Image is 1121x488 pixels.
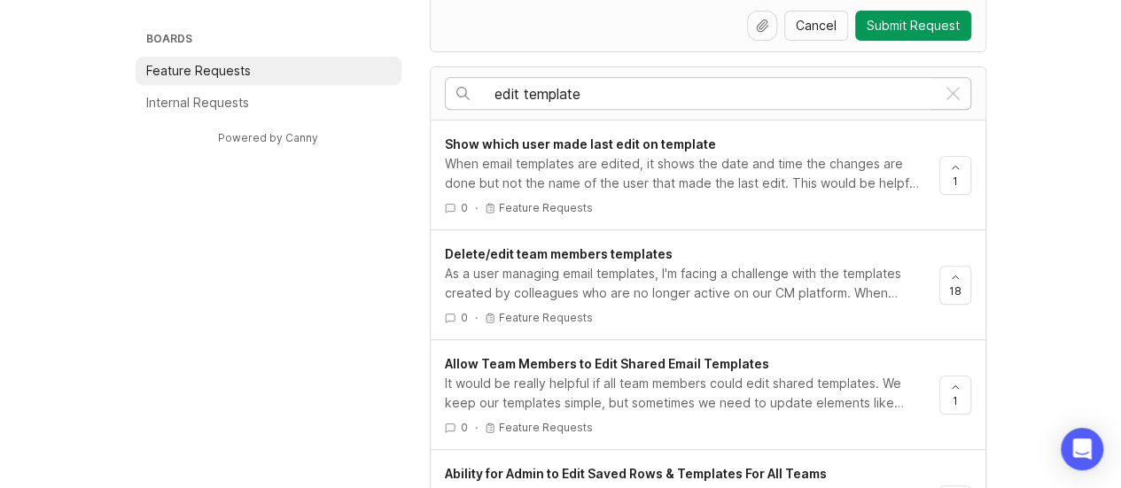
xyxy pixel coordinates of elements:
[499,421,593,435] p: Feature Requests
[949,283,961,298] span: 18
[494,84,936,104] input: Search…
[461,200,468,215] span: 0
[475,420,478,435] div: ·
[136,89,401,117] a: Internal Requests
[939,266,971,305] button: 18
[146,62,251,80] p: Feature Requests
[499,201,593,215] p: Feature Requests
[143,28,401,53] h3: Boards
[445,154,925,193] div: When email templates are edited, it shows the date and time the changes are done but not the name...
[445,264,925,303] div: As a user managing email templates, I'm facing a challenge with the templates created by colleagu...
[953,174,958,189] span: 1
[445,244,939,325] a: Delete/edit team members templatesAs a user managing email templates, I'm facing a challenge with...
[445,356,769,371] span: Allow Team Members to Edit Shared Email Templates
[1061,428,1103,470] div: Open Intercom Messenger
[499,311,593,325] p: Feature Requests
[445,466,827,481] span: Ability for Admin to Edit Saved Rows & Templates For All Teams
[146,94,249,112] p: Internal Requests
[939,156,971,195] button: 1
[796,17,837,35] span: Cancel
[445,135,939,215] a: Show which user made last edit on templateWhen email templates are edited, it shows the date and ...
[445,354,939,435] a: Allow Team Members to Edit Shared Email TemplatesIt would be really helpful if all team members c...
[461,310,468,325] span: 0
[953,393,958,408] span: 1
[939,376,971,414] button: 1
[867,17,960,35] span: Submit Request
[445,246,673,261] span: Delete/edit team members templates
[445,374,925,413] div: It would be really helpful if all team members could edit shared templates. We keep our templates...
[475,310,478,325] div: ·
[784,11,848,41] button: Cancel
[136,57,401,85] a: Feature Requests
[445,136,716,151] span: Show which user made last edit on template
[475,200,478,215] div: ·
[215,128,321,148] a: Powered by Canny
[461,420,468,435] span: 0
[855,11,971,41] button: Submit Request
